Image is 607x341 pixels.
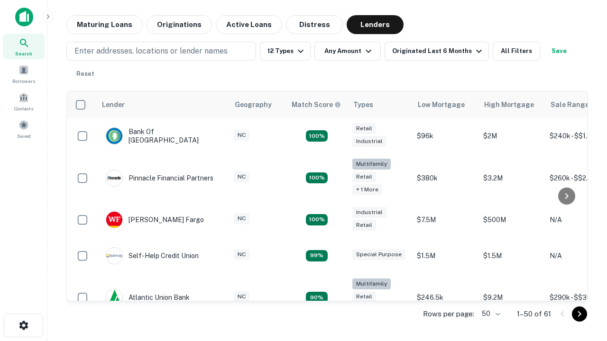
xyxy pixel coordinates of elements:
[235,99,272,110] div: Geography
[3,116,45,142] a: Saved
[286,91,348,118] th: Capitalize uses an advanced AI algorithm to match your search with the best lender. The match sco...
[234,291,249,302] div: NC
[412,238,478,274] td: $1.5M
[17,132,31,140] span: Saved
[66,15,143,34] button: Maturing Loans
[260,42,311,61] button: 12 Types
[493,42,540,61] button: All Filters
[544,42,574,61] button: Save your search to get updates of matches that match your search criteria.
[106,248,122,264] img: picture
[234,130,249,141] div: NC
[352,159,391,170] div: Multifamily
[15,8,33,27] img: capitalize-icon.png
[229,91,286,118] th: Geography
[385,42,489,61] button: Originated Last 6 Months
[106,170,122,186] img: picture
[352,291,376,302] div: Retail
[106,127,220,144] div: Bank Of [GEOGRAPHIC_DATA]
[412,118,478,154] td: $96k
[306,292,328,303] div: Matching Properties: 10, hasApolloMatch: undefined
[352,249,405,260] div: Special Purpose
[74,45,228,57] p: Enter addresses, locations or lender names
[572,306,587,322] button: Go to next page
[478,154,545,202] td: $3.2M
[347,15,404,34] button: Lenders
[66,42,256,61] button: Enter addresses, locations or lender names
[106,211,204,228] div: [PERSON_NAME] Fargo
[234,171,249,182] div: NC
[484,99,534,110] div: High Mortgage
[352,136,386,147] div: Industrial
[106,289,190,306] div: Atlantic Union Bank
[353,99,373,110] div: Types
[306,130,328,142] div: Matching Properties: 15, hasApolloMatch: undefined
[216,15,282,34] button: Active Loans
[551,99,589,110] div: Sale Range
[412,274,478,322] td: $246.5k
[306,250,328,261] div: Matching Properties: 11, hasApolloMatch: undefined
[102,99,125,110] div: Lender
[478,238,545,274] td: $1.5M
[478,91,545,118] th: High Mortgage
[478,274,545,322] td: $9.2M
[306,172,328,184] div: Matching Properties: 20, hasApolloMatch: undefined
[234,213,249,224] div: NC
[560,235,607,280] iframe: Chat Widget
[352,278,391,289] div: Multifamily
[70,64,101,83] button: Reset
[106,289,122,305] img: picture
[3,61,45,87] a: Borrowers
[106,170,213,187] div: Pinnacle Financial Partners
[292,99,339,110] h6: Match Score
[234,249,249,260] div: NC
[412,202,478,238] td: $7.5M
[286,15,343,34] button: Distress
[12,77,35,85] span: Borrowers
[352,171,376,182] div: Retail
[3,89,45,114] a: Contacts
[14,105,33,112] span: Contacts
[352,220,376,231] div: Retail
[478,202,545,238] td: $500M
[106,212,122,228] img: picture
[3,34,45,59] a: Search
[412,154,478,202] td: $380k
[412,91,478,118] th: Low Mortgage
[348,91,412,118] th: Types
[478,307,502,321] div: 50
[314,42,381,61] button: Any Amount
[423,308,474,320] p: Rows per page:
[392,45,485,57] div: Originated Last 6 Months
[306,214,328,225] div: Matching Properties: 14, hasApolloMatch: undefined
[517,308,551,320] p: 1–50 of 61
[352,123,376,134] div: Retail
[292,99,341,110] div: Capitalize uses an advanced AI algorithm to match your search with the best lender. The match sco...
[418,99,465,110] div: Low Mortgage
[147,15,212,34] button: Originations
[106,128,122,144] img: picture
[96,91,229,118] th: Lender
[106,247,199,264] div: Self-help Credit Union
[352,184,382,195] div: + 1 more
[478,118,545,154] td: $2M
[15,50,32,57] span: Search
[352,207,386,218] div: Industrial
